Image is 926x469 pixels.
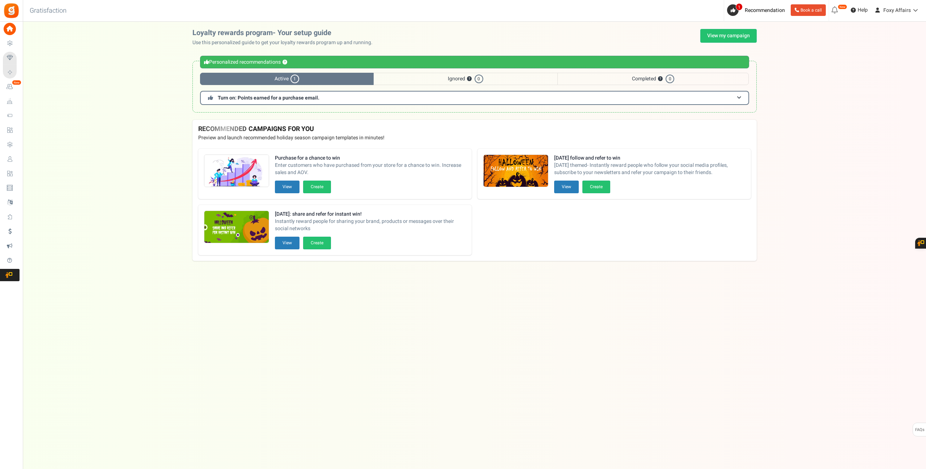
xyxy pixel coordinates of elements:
[204,211,269,244] img: Recommended Campaigns
[275,218,466,232] span: Instantly reward people for sharing your brand, products or messages over their social networks
[12,80,21,85] em: New
[290,75,299,83] span: 1
[198,134,751,141] p: Preview and launch recommended holiday season campaign templates in minutes!
[484,155,548,187] img: Recommended Campaigns
[700,29,757,43] a: View my campaign
[3,3,20,19] img: Gratisfaction
[275,155,466,162] strong: Purchase for a chance to win
[745,7,785,14] span: Recommendation
[475,75,483,83] span: 0
[848,4,871,16] a: Help
[275,162,466,176] span: Enter customers who have purchased from your store for a chance to win. Increase sales and AOV.
[883,7,911,14] span: Foxy Affairs
[791,4,826,16] a: Book a call
[218,94,319,102] span: Turn on: Points earned for a purchase email.
[283,60,287,65] button: ?
[666,75,674,83] span: 0
[200,73,374,85] span: Active
[198,126,751,133] h4: RECOMMENDED CAMPAIGNS FOR YOU
[303,181,331,193] button: Create
[915,423,925,437] span: FAQs
[374,73,557,85] span: Ignored
[275,237,300,249] button: View
[554,162,745,176] span: [DATE] themed- Instantly reward people who follow your social media profiles, subscribe to your n...
[303,237,331,249] button: Create
[275,181,300,193] button: View
[275,211,466,218] strong: [DATE]: share and refer for instant win!
[554,155,745,162] strong: [DATE] follow and refer to win
[856,7,868,14] span: Help
[557,73,749,85] span: Completed
[192,39,378,46] p: Use this personalized guide to get your loyalty rewards program up and running.
[554,181,579,193] button: View
[467,77,472,81] button: ?
[736,3,743,10] span: 1
[22,4,75,18] h3: Gratisfaction
[192,29,378,37] h2: Loyalty rewards program- Your setup guide
[727,4,788,16] a: 1 Recommendation
[204,155,269,187] img: Recommended Campaigns
[658,77,663,81] button: ?
[200,56,749,68] div: Personalized recommendations
[838,4,847,9] em: New
[3,81,20,93] a: New
[582,181,610,193] button: Create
